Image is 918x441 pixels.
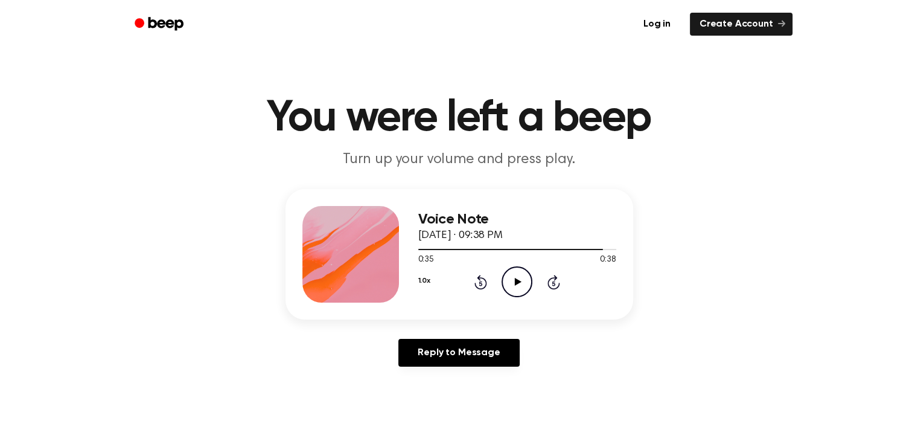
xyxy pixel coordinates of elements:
p: Turn up your volume and press play. [228,150,691,170]
h1: You were left a beep [150,97,768,140]
a: Beep [126,13,194,36]
span: 0:35 [418,254,434,266]
a: Log in [631,10,683,38]
button: 1.0x [418,271,430,291]
h3: Voice Note [418,211,616,228]
a: Reply to Message [398,339,519,367]
a: Create Account [690,13,792,36]
span: 0:38 [600,254,616,266]
span: [DATE] · 09:38 PM [418,230,503,241]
